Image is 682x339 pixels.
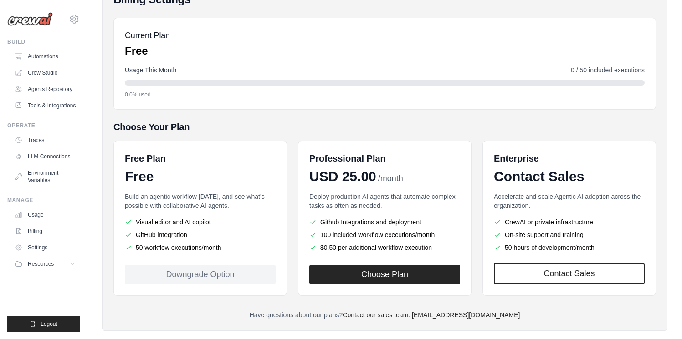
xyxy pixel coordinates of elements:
p: Accelerate and scale Agentic AI adoption across the organization. [494,192,645,210]
iframe: Chat Widget [636,295,682,339]
li: 100 included workflow executions/month [309,230,460,239]
button: Logout [7,316,80,332]
button: Choose Plan [309,265,460,284]
div: Contact Sales [494,168,645,185]
a: Automations [11,49,80,64]
p: Build an agentic workflow [DATE], and see what's possible with collaborative AI agents. [125,192,276,210]
a: Agents Repository [11,82,80,96]
h6: Free Plan [125,152,166,165]
a: Environment Variables [11,166,80,187]
h5: Current Plan [125,29,170,42]
a: Settings [11,240,80,255]
p: Deploy production AI agents that automate complex tasks as often as needed. [309,192,460,210]
li: $0.50 per additional workflow execution [309,243,460,252]
h6: Enterprise [494,152,645,165]
span: Logout [41,320,57,328]
a: Crew Studio [11,66,80,80]
div: Widżet czatu [636,295,682,339]
p: Free [125,44,170,58]
li: CrewAI or private infrastructure [494,218,645,227]
span: 0 / 50 included executions [571,66,645,75]
a: Billing [11,224,80,238]
span: 0.0% used [125,91,151,98]
h6: Professional Plan [309,152,386,165]
a: Contact our sales team: [EMAIL_ADDRESS][DOMAIN_NAME] [343,311,520,319]
button: Resources [11,257,80,271]
div: Free [125,168,276,185]
li: Github Integrations and deployment [309,218,460,227]
img: Logo [7,12,53,26]
div: Build [7,38,80,46]
span: USD 25.00 [309,168,376,185]
li: GitHub integration [125,230,276,239]
a: LLM Connections [11,149,80,164]
a: Tools & Integrations [11,98,80,113]
span: Usage This Month [125,66,176,75]
a: Contact Sales [494,263,645,284]
li: Visual editor and AI copilot [125,218,276,227]
li: 50 hours of development/month [494,243,645,252]
div: Manage [7,197,80,204]
a: Traces [11,133,80,147]
div: Operate [7,122,80,129]
a: Usage [11,207,80,222]
h5: Choose Your Plan [113,121,656,133]
li: 50 workflow executions/month [125,243,276,252]
li: On-site support and training [494,230,645,239]
span: Resources [28,260,54,268]
span: /month [378,172,403,185]
p: Have questions about our plans? [113,310,656,319]
div: Downgrade Option [125,265,276,284]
